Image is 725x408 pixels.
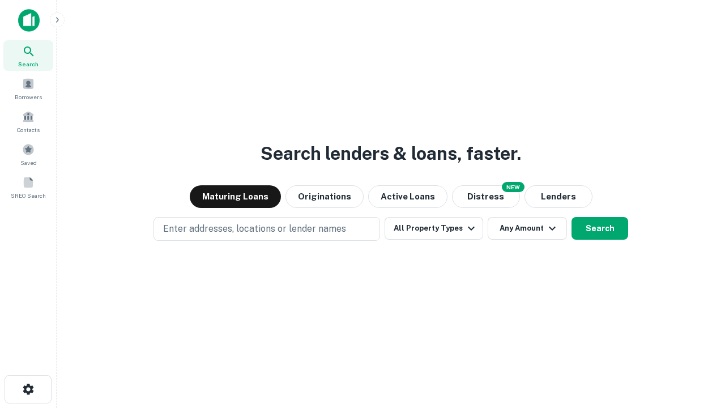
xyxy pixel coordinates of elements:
[572,217,628,240] button: Search
[285,185,364,208] button: Originations
[668,317,725,372] iframe: Chat Widget
[261,140,521,167] h3: Search lenders & loans, faster.
[18,59,39,69] span: Search
[3,172,53,202] a: SREO Search
[163,222,346,236] p: Enter addresses, locations or lender names
[524,185,592,208] button: Lenders
[452,185,520,208] button: Search distressed loans with lien and other non-mortgage details.
[18,9,40,32] img: capitalize-icon.png
[11,191,46,200] span: SREO Search
[3,106,53,137] a: Contacts
[385,217,483,240] button: All Property Types
[3,73,53,104] a: Borrowers
[20,158,37,167] span: Saved
[3,139,53,169] a: Saved
[3,40,53,71] a: Search
[190,185,281,208] button: Maturing Loans
[368,185,447,208] button: Active Loans
[15,92,42,101] span: Borrowers
[502,182,524,192] div: NEW
[488,217,567,240] button: Any Amount
[17,125,40,134] span: Contacts
[153,217,380,241] button: Enter addresses, locations or lender names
